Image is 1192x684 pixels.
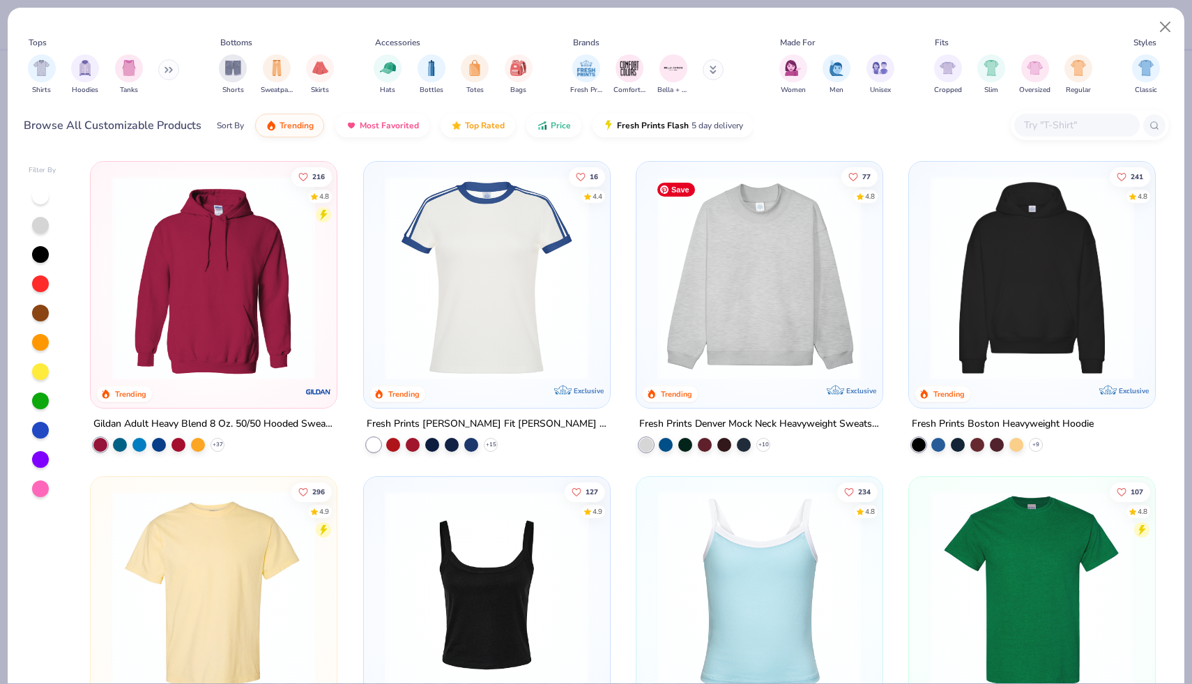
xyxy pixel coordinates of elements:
[77,60,93,76] img: Hoodies Image
[650,176,869,380] img: f5d85501-0dbb-4ee4-b115-c08fa3845d83
[613,54,645,96] div: filter for Comfort Colors
[779,54,807,96] button: filter button
[1019,54,1050,96] button: filter button
[306,54,334,96] div: filter for Skirts
[367,416,607,433] div: Fresh Prints [PERSON_NAME] Fit [PERSON_NAME] Shirt with Stripes
[219,54,247,96] button: filter button
[613,54,645,96] button: filter button
[217,119,244,132] div: Sort By
[1071,60,1087,76] img: Regular Image
[346,120,357,131] img: most_fav.gif
[657,85,689,96] span: Bella + Canvas
[872,60,888,76] img: Unisex Image
[374,54,402,96] button: filter button
[510,85,526,96] span: Bags
[1023,117,1130,133] input: Try "T-Shirt"
[585,489,597,496] span: 127
[28,54,56,96] button: filter button
[466,85,484,96] span: Totes
[841,167,878,186] button: Like
[255,114,324,137] button: Trending
[213,441,223,449] span: + 37
[335,114,429,137] button: Most Favorited
[420,85,443,96] span: Bottles
[115,54,143,96] button: filter button
[603,120,614,131] img: flash.gif
[266,120,277,131] img: trending.gif
[593,114,754,137] button: Fresh Prints Flash5 day delivery
[639,416,880,433] div: Fresh Prints Denver Mock Neck Heavyweight Sweatshirt
[934,85,962,96] span: Cropped
[912,416,1094,433] div: Fresh Prints Boston Heavyweight Hoodie
[1110,167,1150,186] button: Like
[32,85,51,96] span: Shirts
[105,176,323,380] img: 01756b78-01f6-4cc6-8d8a-3c30c1a0c8ac
[219,54,247,96] div: filter for Shorts
[785,60,801,76] img: Women Image
[485,441,496,449] span: + 15
[121,60,137,76] img: Tanks Image
[758,441,768,449] span: + 10
[592,191,602,202] div: 4.4
[115,54,143,96] div: filter for Tanks
[1110,482,1150,502] button: Like
[568,167,604,186] button: Like
[71,54,99,96] button: filter button
[592,507,602,517] div: 4.9
[1135,85,1157,96] span: Classic
[72,85,98,96] span: Hoodies
[312,489,325,496] span: 296
[291,482,332,502] button: Like
[29,165,56,176] div: Filter By
[467,60,482,76] img: Totes Image
[935,36,949,49] div: Fits
[977,54,1005,96] div: filter for Slim
[465,120,505,131] span: Top Rated
[418,54,445,96] button: filter button
[613,85,645,96] span: Comfort Colors
[222,85,244,96] span: Shorts
[977,54,1005,96] button: filter button
[1132,54,1160,96] button: filter button
[1138,60,1154,76] img: Classic Image
[319,191,329,202] div: 4.8
[1019,54,1050,96] div: filter for Oversized
[940,60,956,76] img: Cropped Image
[311,85,329,96] span: Skirts
[934,54,962,96] div: filter for Cropped
[1064,54,1092,96] button: filter button
[780,36,815,49] div: Made For
[261,54,293,96] button: filter button
[1131,173,1143,180] span: 241
[526,114,581,137] button: Price
[24,117,201,134] div: Browse All Customizable Products
[1064,54,1092,96] div: filter for Regular
[93,416,334,433] div: Gildan Adult Heavy Blend 8 Oz. 50/50 Hooded Sweatshirt
[319,507,329,517] div: 4.9
[461,54,489,96] button: filter button
[823,54,850,96] button: filter button
[29,36,47,49] div: Tops
[865,507,875,517] div: 4.8
[306,54,334,96] button: filter button
[830,85,843,96] span: Men
[619,58,640,79] img: Comfort Colors Image
[866,54,894,96] button: filter button
[1032,441,1039,449] span: + 9
[28,54,56,96] div: filter for Shirts
[551,120,571,131] span: Price
[1027,60,1043,76] img: Oversized Image
[374,54,402,96] div: filter for Hats
[424,60,439,76] img: Bottles Image
[570,54,602,96] button: filter button
[870,85,891,96] span: Unisex
[33,60,49,76] img: Shirts Image
[1066,85,1091,96] span: Regular
[923,176,1141,380] img: 91acfc32-fd48-4d6b-bdad-a4c1a30ac3fc
[657,54,689,96] div: filter for Bella + Canvas
[984,60,999,76] img: Slim Image
[570,85,602,96] span: Fresh Prints
[305,378,333,406] img: Gildan logo
[862,173,871,180] span: 77
[858,489,871,496] span: 234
